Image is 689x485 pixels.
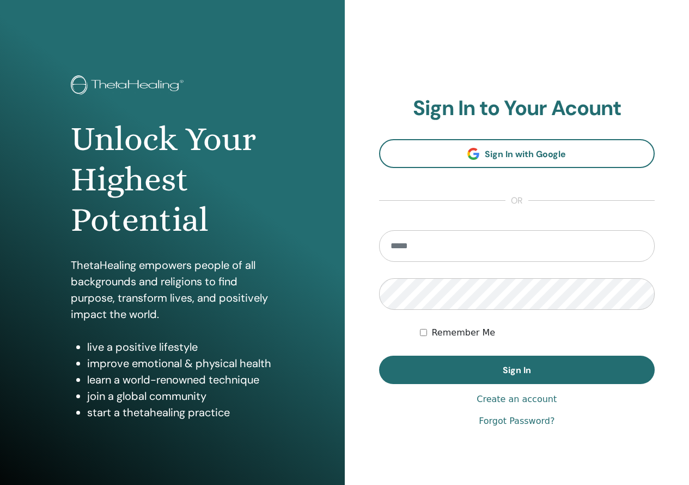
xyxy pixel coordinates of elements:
li: join a global community [87,388,273,404]
label: Remember Me [431,326,495,339]
p: ThetaHealing empowers people of all backgrounds and religions to find purpose, transform lives, a... [71,257,273,322]
li: learn a world-renowned technique [87,372,273,388]
a: Forgot Password? [479,415,554,428]
span: Sign In [503,364,531,376]
a: Create an account [477,393,557,406]
div: Keep me authenticated indefinitely or until I manually logout [420,326,655,339]
span: Sign In with Google [485,148,566,160]
li: start a thetahealing practice [87,404,273,421]
h1: Unlock Your Highest Potential [71,119,273,241]
button: Sign In [379,356,655,384]
a: Sign In with Google [379,139,655,168]
span: or [505,194,528,207]
li: live a positive lifestyle [87,339,273,355]
h2: Sign In to Your Acount [379,96,655,121]
li: improve emotional & physical health [87,355,273,372]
